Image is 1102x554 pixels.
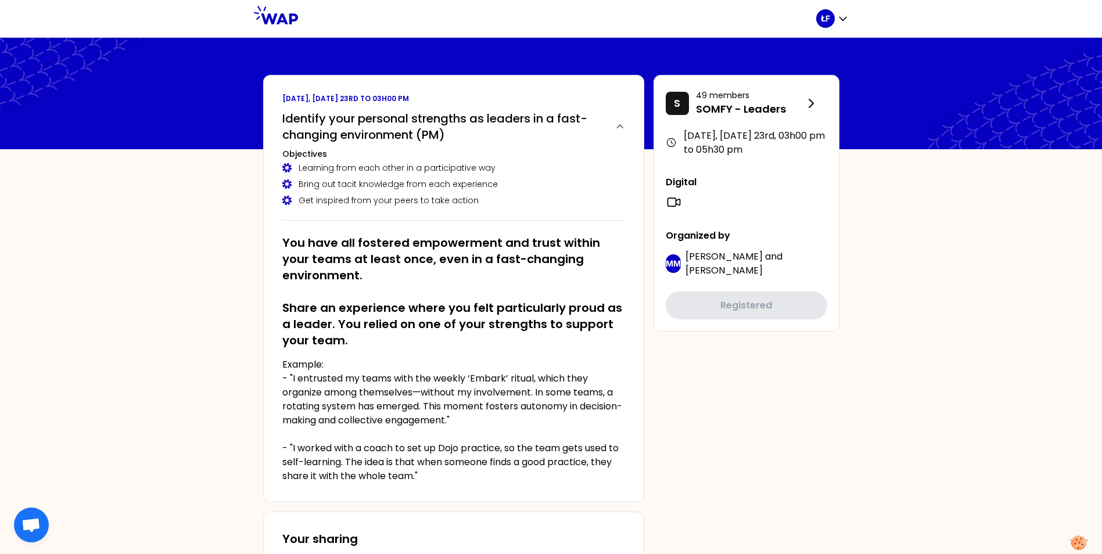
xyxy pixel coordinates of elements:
p: SOMFY - Leaders [696,101,804,117]
div: Get inspired from your peers to take action [282,195,625,206]
p: and [685,250,827,278]
button: Identify your personal strengths as leaders in a fast-changing environment (PM) [282,110,625,143]
button: ŁF [816,9,849,28]
p: MM [666,258,681,269]
p: [DATE], [DATE] 23rd to 03h00 pm [282,94,625,103]
div: Bring out tacit knowledge from each experience [282,178,625,190]
p: Digital [666,175,827,189]
div: Open chat [14,508,49,542]
p: 49 members [696,89,804,101]
span: [PERSON_NAME] [685,264,763,277]
h2: You have all fostered empowerment and trust within your teams at least once, even in a fast-chang... [282,235,625,348]
button: Registered [666,292,827,319]
div: Learning from each other in a participative way [282,162,625,174]
span: [PERSON_NAME] [685,250,763,263]
h3: Your sharing [282,531,625,547]
div: [DATE], [DATE] 23rd , 03h00 pm to 05h30 pm [666,129,827,157]
h2: Identify your personal strengths as leaders in a fast-changing environment (PM) [282,110,606,143]
p: ŁF [821,13,830,24]
p: S [674,95,680,111]
p: Example: - "I entrusted my teams with the weekly ‘Embark’ ritual, which they organize among thems... [282,358,625,483]
h3: Objectives [282,148,625,160]
p: Organized by [666,229,827,243]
